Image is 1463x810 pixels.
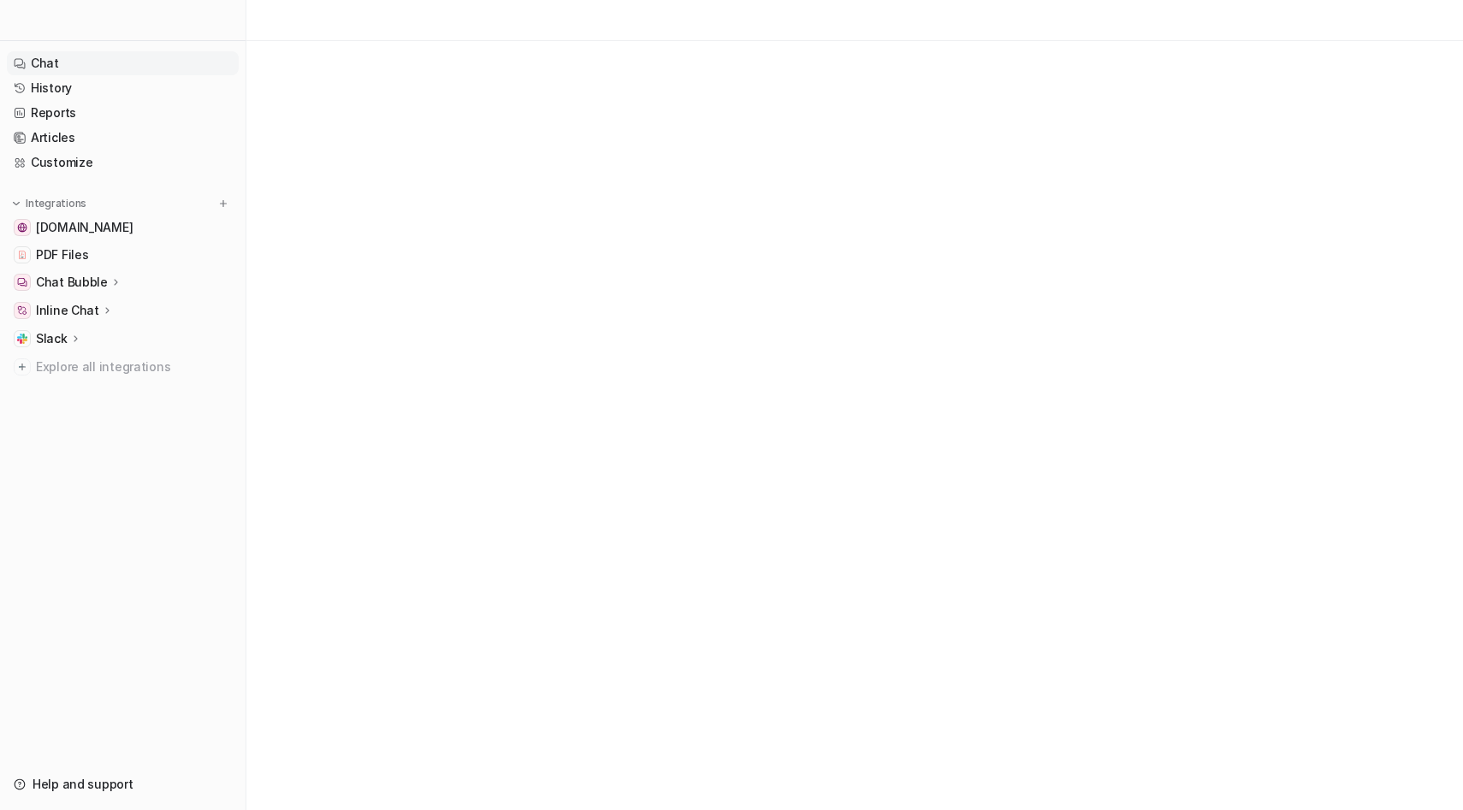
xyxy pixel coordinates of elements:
img: www.cakeequity.com [17,222,27,233]
img: Slack [17,334,27,344]
p: Chat Bubble [36,274,108,291]
a: PDF FilesPDF Files [7,243,239,267]
p: Slack [36,330,68,347]
span: Explore all integrations [36,353,232,381]
a: Reports [7,101,239,125]
a: Chat [7,51,239,75]
span: [DOMAIN_NAME] [36,219,133,236]
img: Chat Bubble [17,277,27,287]
span: PDF Files [36,246,88,263]
p: Integrations [26,197,86,210]
img: Inline Chat [17,305,27,316]
a: Customize [7,151,239,174]
a: History [7,76,239,100]
img: explore all integrations [14,358,31,375]
p: Inline Chat [36,302,99,319]
img: expand menu [10,198,22,210]
a: Explore all integrations [7,355,239,379]
a: Help and support [7,772,239,796]
img: menu_add.svg [217,198,229,210]
button: Integrations [7,195,92,212]
a: www.cakeequity.com[DOMAIN_NAME] [7,216,239,239]
a: Articles [7,126,239,150]
img: PDF Files [17,250,27,260]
